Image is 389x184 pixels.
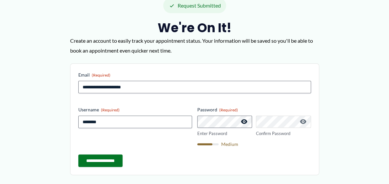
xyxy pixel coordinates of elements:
button: Show Password [240,118,248,126]
span: (Required) [219,107,238,112]
label: Email [78,72,311,78]
label: Username [78,106,192,113]
span: (Required) [101,107,120,112]
p: Create an account to easily track your appointment status. Your information will be saved so you'... [70,36,319,55]
span: (Required) [92,73,110,78]
button: Show Password [299,118,307,126]
div: Medium [197,142,311,147]
h2: We're on it! [70,20,319,36]
label: Confirm Password [256,130,311,137]
legend: Password [197,106,238,113]
label: Enter Password [197,130,252,137]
